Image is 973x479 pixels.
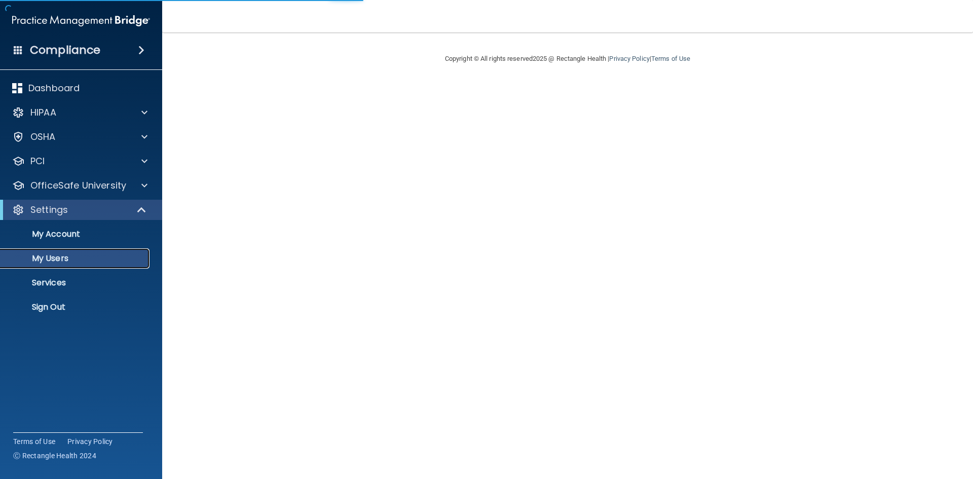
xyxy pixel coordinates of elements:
[7,253,145,264] p: My Users
[30,131,56,143] p: OSHA
[7,302,145,312] p: Sign Out
[12,11,150,31] img: PMB logo
[30,43,100,57] h4: Compliance
[30,106,56,119] p: HIPAA
[651,55,690,62] a: Terms of Use
[12,106,147,119] a: HIPAA
[7,229,145,239] p: My Account
[67,436,113,447] a: Privacy Policy
[7,278,145,288] p: Services
[12,155,147,167] a: PCI
[12,131,147,143] a: OSHA
[30,179,126,192] p: OfficeSafe University
[13,436,55,447] a: Terms of Use
[609,55,649,62] a: Privacy Policy
[383,43,753,75] div: Copyright © All rights reserved 2025 @ Rectangle Health | |
[30,204,68,216] p: Settings
[30,155,45,167] p: PCI
[12,179,147,192] a: OfficeSafe University
[12,204,147,216] a: Settings
[12,83,22,93] img: dashboard.aa5b2476.svg
[13,451,96,461] span: Ⓒ Rectangle Health 2024
[28,82,80,94] p: Dashboard
[12,82,147,94] a: Dashboard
